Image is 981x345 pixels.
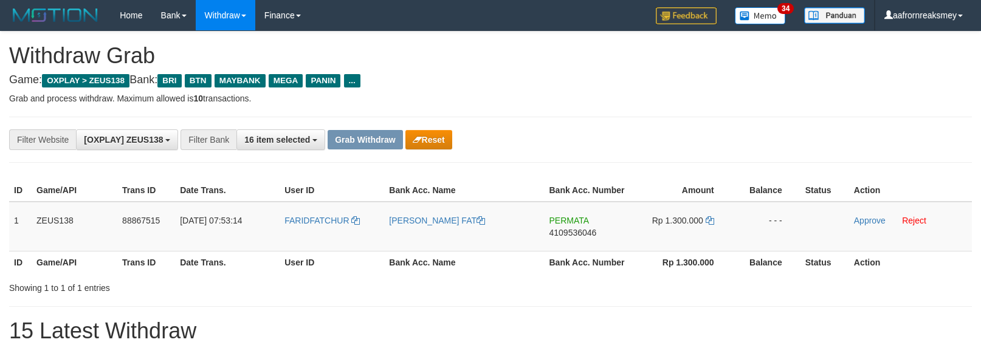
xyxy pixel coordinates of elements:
[630,251,732,273] th: Rp 1.300.000
[9,92,972,104] p: Grab and process withdraw. Maximum allowed is transactions.
[854,216,886,225] a: Approve
[800,251,849,273] th: Status
[215,74,266,87] span: MAYBANK
[32,202,117,251] td: ZEUS138
[280,251,384,273] th: User ID
[9,277,400,294] div: Showing 1 to 1 of 1 entries
[9,179,32,202] th: ID
[630,179,732,202] th: Amount
[122,216,160,225] span: 88867515
[544,251,630,273] th: Bank Acc. Number
[185,74,212,87] span: BTN
[777,3,794,14] span: 34
[175,179,280,202] th: Date Trans.
[344,74,360,87] span: ...
[9,44,972,68] h1: Withdraw Grab
[732,179,800,202] th: Balance
[849,179,972,202] th: Action
[384,179,544,202] th: Bank Acc. Name
[652,216,703,225] span: Rp 1.300.000
[157,74,181,87] span: BRI
[9,202,32,251] td: 1
[656,7,717,24] img: Feedback.jpg
[902,216,926,225] a: Reject
[236,129,325,150] button: 16 item selected
[180,216,242,225] span: [DATE] 07:53:14
[328,130,402,149] button: Grab Withdraw
[389,216,485,225] a: [PERSON_NAME] FAT
[42,74,129,87] span: OXPLAY > ZEUS138
[32,251,117,273] th: Game/API
[181,129,236,150] div: Filter Bank
[544,179,630,202] th: Bank Acc. Number
[284,216,360,225] a: FARIDFATCHUR
[84,135,163,145] span: [OXPLAY] ZEUS138
[193,94,203,103] strong: 10
[804,7,865,24] img: panduan.png
[9,6,102,24] img: MOTION_logo.png
[732,202,800,251] td: - - -
[549,228,596,237] span: Copy 4109536046 to clipboard
[9,129,76,150] div: Filter Website
[306,74,340,87] span: PANIN
[117,251,175,273] th: Trans ID
[117,179,175,202] th: Trans ID
[9,74,972,86] h4: Game: Bank:
[732,251,800,273] th: Balance
[244,135,310,145] span: 16 item selected
[9,319,972,343] h1: 15 Latest Withdraw
[405,130,452,149] button: Reset
[9,251,32,273] th: ID
[735,7,786,24] img: Button%20Memo.svg
[76,129,178,150] button: [OXPLAY] ZEUS138
[706,216,714,225] a: Copy 1300000 to clipboard
[269,74,303,87] span: MEGA
[284,216,349,225] span: FARIDFATCHUR
[849,251,972,273] th: Action
[32,179,117,202] th: Game/API
[384,251,544,273] th: Bank Acc. Name
[175,251,280,273] th: Date Trans.
[280,179,384,202] th: User ID
[549,216,588,225] span: PERMATA
[800,179,849,202] th: Status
